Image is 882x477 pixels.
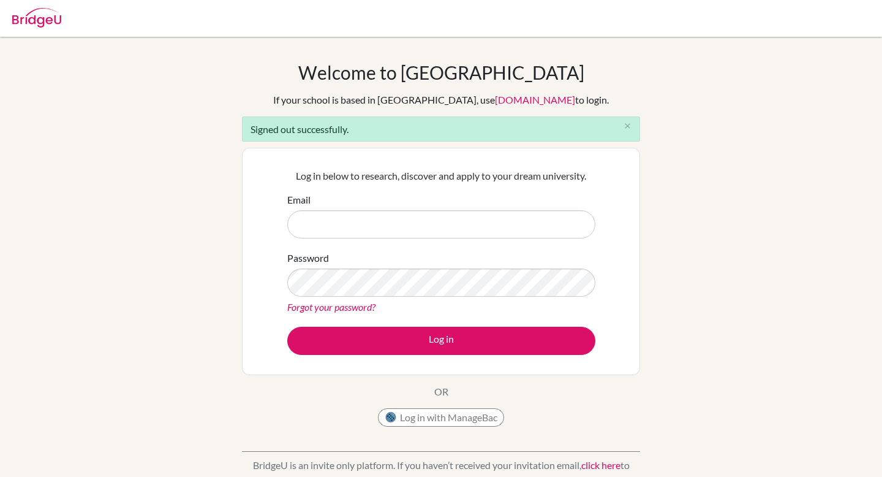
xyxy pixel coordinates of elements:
[495,94,575,105] a: [DOMAIN_NAME]
[273,93,609,107] div: If your school is based in [GEOGRAPHIC_DATA], use to login.
[287,327,595,355] button: Log in
[12,8,61,28] img: Bridge-U
[287,193,311,207] label: Email
[378,408,504,427] button: Log in with ManageBac
[623,121,632,131] i: close
[287,301,375,313] a: Forgot your password?
[287,251,329,265] label: Password
[298,61,584,83] h1: Welcome to [GEOGRAPHIC_DATA]
[581,459,620,471] a: click here
[287,169,595,183] p: Log in below to research, discover and apply to your dream university.
[615,117,639,135] button: Close
[242,116,640,142] div: Signed out successfully.
[434,384,448,399] p: OR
